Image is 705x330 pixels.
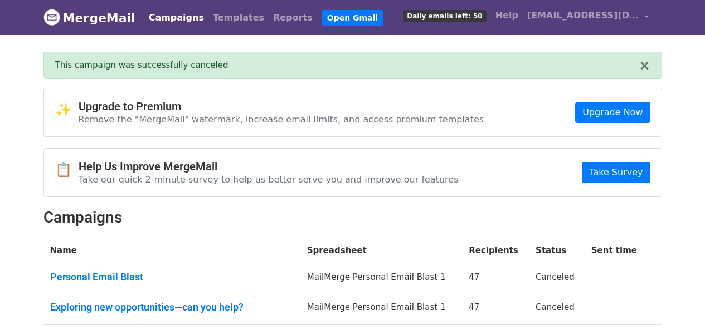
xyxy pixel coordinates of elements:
th: Spreadsheet [300,238,462,264]
p: Remove the "MergeMail" watermark, increase email limits, and access premium templates [79,114,484,125]
div: This campaign was successfully canceled [55,59,639,72]
a: Take Survey [582,162,650,183]
a: MergeMail [43,6,135,29]
td: Canceled [529,294,585,325]
span: 📋 [55,162,79,178]
p: Take our quick 2-minute survey to help us better serve you and improve our features [79,174,459,185]
a: Daily emails left: 50 [398,4,490,27]
td: MailMerge Personal Email Blast 1 [300,294,462,325]
th: Status [529,238,585,264]
h4: Help Us Improve MergeMail [79,160,459,173]
a: Personal Email Blast [50,271,294,283]
img: MergeMail logo [43,9,60,26]
a: Exploring new opportunities—can you help? [50,301,294,313]
td: Canceled [529,264,585,294]
a: [EMAIL_ADDRESS][DOMAIN_NAME] [523,4,653,31]
td: 47 [462,264,529,294]
button: × [639,59,650,72]
a: Upgrade Now [575,102,650,123]
a: Help [491,4,523,27]
th: Recipients [462,238,529,264]
a: Reports [269,7,317,29]
h2: Campaigns [43,208,662,227]
td: 47 [462,294,529,325]
th: Name [43,238,300,264]
a: Open Gmail [322,10,383,26]
a: Templates [208,7,269,29]
td: MailMerge Personal Email Blast 1 [300,264,462,294]
th: Sent time [585,238,648,264]
span: [EMAIL_ADDRESS][DOMAIN_NAME] [527,9,639,22]
h4: Upgrade to Premium [79,100,484,113]
span: Daily emails left: 50 [403,10,486,22]
span: ✨ [55,102,79,118]
a: Campaigns [144,7,208,29]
